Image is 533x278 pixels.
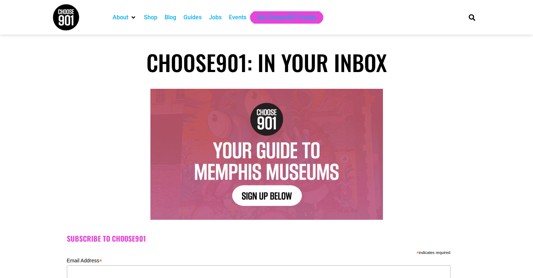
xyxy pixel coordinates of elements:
[183,13,202,22] a: Guides
[165,13,176,22] a: Blog
[257,13,316,22] a: Get Choose901 Emails
[67,255,451,264] label: Email Address
[209,13,222,22] a: Jobs
[109,11,140,24] div: About
[466,11,478,23] div: Search
[229,13,246,22] a: Events
[109,11,456,24] nav: Main nav
[67,249,451,255] div: indicates required
[52,49,481,75] h1: Choose901: In Your Inbox
[150,89,383,220] img: Text graphic with "Choose 901" logo. Reads: "7 Things to Do in Memphis This Week. Sign Up Below."...
[113,13,128,22] a: About
[67,234,467,243] h2: Subscribe to Choose901
[144,13,157,22] a: Shop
